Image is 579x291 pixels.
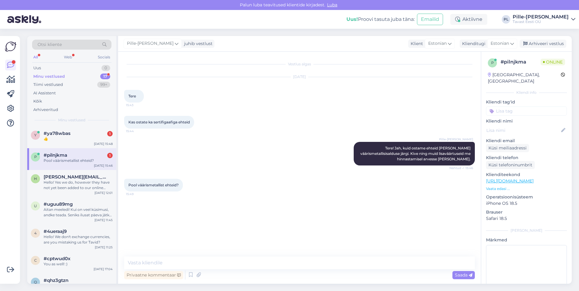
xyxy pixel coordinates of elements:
div: Socials [97,53,111,61]
div: [DATE] 15:46 [94,163,113,168]
span: #ya78wbas [44,131,71,136]
p: Vaata edasi ... [486,186,567,191]
div: Aktiivne [450,14,487,25]
span: 15:43 [126,103,149,107]
div: [DATE] 17:04 [94,267,113,271]
div: Kõik [33,98,42,104]
div: Klient [408,41,423,47]
div: Vestlus algas [124,61,475,67]
div: [DATE] 11:25 [95,245,113,250]
span: 15:49 [126,192,149,196]
p: Kliendi telefon [486,155,567,161]
span: Luba [325,2,339,8]
div: Proovi tasuta juba täna: [346,16,415,23]
div: Hello! We don't exchange currencies, are you mistaking us for Tavid? [44,234,113,245]
p: Kliendi nimi [486,118,567,124]
a: [URL][DOMAIN_NAME] [486,178,534,184]
span: Pille-[PERSON_NAME] [439,137,473,142]
span: Otsi kliente [38,41,62,48]
span: Saada [455,272,472,278]
div: [DATE] 15:48 [94,142,113,146]
span: 15:44 [126,129,149,133]
span: c [34,258,37,263]
p: Operatsioonisüsteem [486,194,567,200]
div: Aitan meeledi! Kui on veel küsimusi, andke teada. Seniks ilusat päeva jätku! :) [44,207,113,218]
div: Hello! Yes we do, however they have not yet been added to our online store. The price of one file... [44,180,113,191]
div: Kliendi info [486,90,567,95]
div: Küsi telefoninumbrit [486,161,535,169]
span: Minu vestlused [58,117,85,123]
button: Emailid [417,14,443,25]
div: Privaatne kommentaar [124,271,183,279]
img: Askly Logo [5,41,16,52]
span: Estonian [428,40,447,47]
div: Uus [33,65,41,71]
span: h [34,176,37,181]
div: AI Assistent [33,90,56,96]
span: #4ueraaj9 [44,229,67,234]
input: Lisa nimi [486,127,560,134]
div: Arhiveeritud [33,107,58,113]
span: Tere! Jah, kuid ostame ehteid [PERSON_NAME] väärismetallisisalduse järgi. Kive ning muid lisaväär... [360,146,471,161]
div: PL [502,15,510,24]
div: You as well! :) [44,261,113,267]
div: juhib vestlust [182,41,213,47]
p: Kliendi email [486,138,567,144]
span: q [34,280,37,284]
div: 👍 [44,136,113,142]
input: Lisa tag [486,106,567,116]
p: Safari 18.5 [486,215,567,222]
div: Web [63,53,73,61]
span: p [491,60,494,65]
span: #pilnjkma [44,152,67,158]
div: Pille-[PERSON_NAME] [513,15,569,19]
div: Minu vestlused [33,74,65,80]
p: Klienditeekond [486,172,567,178]
span: Tere [128,94,136,98]
div: All [32,53,39,61]
span: Nähtud ✓ 15:46 [449,166,473,170]
div: Tiimi vestlused [33,82,63,88]
div: [GEOGRAPHIC_DATA], [GEOGRAPHIC_DATA] [488,72,561,84]
span: Pille-[PERSON_NAME] [127,40,174,47]
span: p [34,155,37,159]
div: Tavast Eesti OÜ [513,19,569,24]
div: [PERSON_NAME] [486,228,567,233]
p: Brauser [486,209,567,215]
span: u [34,204,37,208]
span: 4 [34,231,37,235]
div: 99+ [97,82,110,88]
p: Märkmed [486,237,567,243]
div: 1 [107,153,113,158]
span: #uguu89mg [44,201,73,207]
p: Kliendi tag'id [486,99,567,105]
div: [DATE] 12:01 [94,191,113,195]
div: 17 [100,74,110,80]
p: iPhone OS 18.5 [486,200,567,207]
span: Kas ostate ka sertifigaafiga ehteid [128,120,190,124]
div: Klienditugi [460,41,485,47]
div: 0 [101,65,110,71]
div: Pool väärismetallist ehteid? [44,158,113,163]
span: Estonian [491,40,509,47]
a: Pille-[PERSON_NAME]Tavast Eesti OÜ [513,15,575,24]
span: #qhz3gtzn [44,278,68,283]
div: Meie esindus on avatud E-R 8-17:30 [44,283,113,289]
div: 1 [107,131,113,136]
span: Pool väärismetallist ehteid? [128,183,179,187]
span: heidi.e.rasanen@gmail.com [44,174,107,180]
div: # pilnjkma [501,58,541,66]
span: y [34,133,37,137]
b: Uus! [346,16,358,22]
div: Küsi meiliaadressi [486,144,529,152]
div: [DATE] [124,74,475,80]
div: [DATE] 11:45 [94,218,113,222]
div: Arhiveeri vestlus [520,40,566,48]
span: #cptwud0x [44,256,71,261]
span: Online [541,59,565,65]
